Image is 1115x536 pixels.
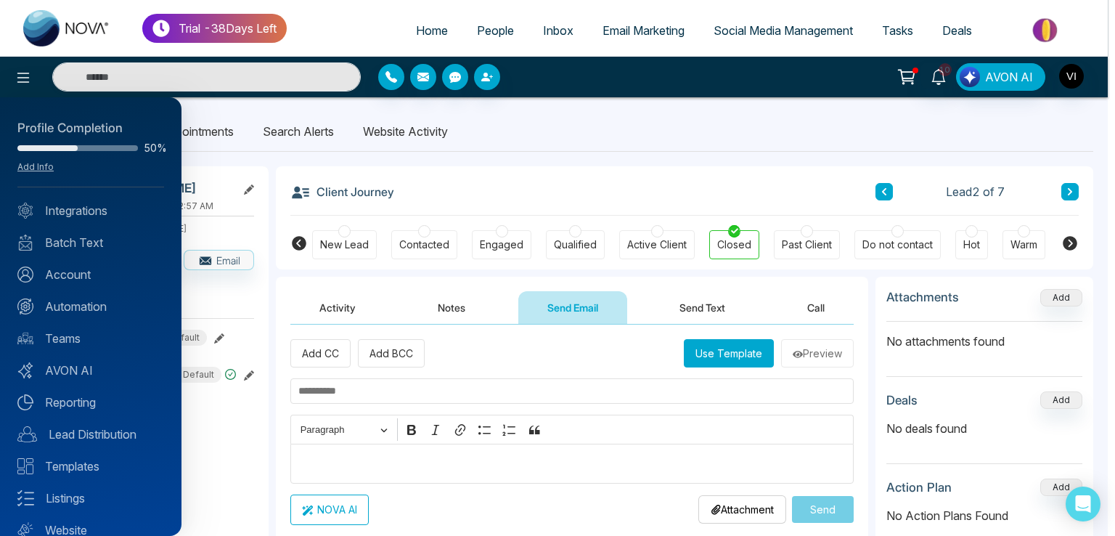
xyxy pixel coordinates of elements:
a: Teams [17,330,164,347]
div: Profile Completion [17,119,164,138]
div: Open Intercom Messenger [1066,487,1100,521]
a: Templates [17,458,164,475]
img: Reporting.svg [17,394,33,410]
img: batch_text_white.png [17,235,33,251]
a: AVON AI [17,362,164,379]
img: Templates.svg [17,458,33,474]
a: Batch Text [17,234,164,251]
a: Add Info [17,161,54,172]
img: Lead-dist.svg [17,426,37,442]
span: 50% [144,143,164,153]
img: Avon-AI.svg [17,362,33,378]
a: Listings [17,490,164,507]
img: Automation.svg [17,299,33,314]
a: Reporting [17,394,164,411]
a: Lead Distribution [17,426,164,443]
a: Integrations [17,202,164,219]
img: team.svg [17,330,33,346]
img: Listings.svg [17,490,34,506]
a: Account [17,266,164,283]
img: Integrated.svg [17,203,33,219]
img: Account.svg [17,267,33,283]
a: Automation [17,298,164,315]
